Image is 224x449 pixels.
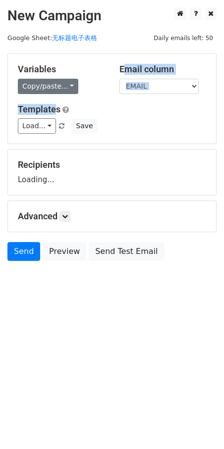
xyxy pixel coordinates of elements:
h5: Variables [18,64,105,75]
h2: New Campaign [7,7,217,24]
div: Loading... [18,159,206,185]
h5: Recipients [18,159,206,170]
a: Copy/paste... [18,79,78,94]
h5: Advanced [18,211,206,222]
a: Templates [18,104,60,114]
a: 无标题电子表格 [52,34,97,42]
h5: Email column [119,64,206,75]
a: Send [7,242,40,261]
a: Send Test Email [89,242,164,261]
button: Save [71,118,97,134]
a: Preview [43,242,86,261]
span: Daily emails left: 50 [150,33,217,44]
small: Google Sheet: [7,34,97,42]
a: Daily emails left: 50 [150,34,217,42]
a: Load... [18,118,56,134]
